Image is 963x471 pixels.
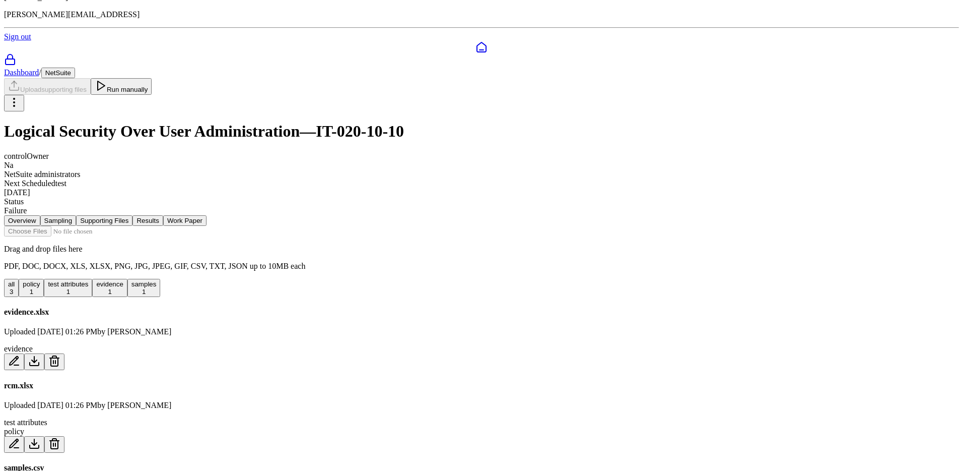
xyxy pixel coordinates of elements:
[4,179,959,188] div: Next Scheduled test
[4,427,959,436] div: policy
[4,53,959,68] a: SOC
[19,279,44,297] button: policy 1
[4,122,959,141] h1: Logical Security Over User Administration — IT-020-10-10
[8,288,15,296] div: 3
[41,68,75,78] button: NetSuite
[24,436,44,453] button: Download File
[4,381,959,390] h4: rcm.xlsx
[4,78,91,95] button: Uploadsupporting files
[23,288,40,296] div: 1
[44,436,64,453] button: Delete File
[4,10,959,19] p: [PERSON_NAME][EMAIL_ADDRESS]
[132,215,163,226] button: Results
[76,215,132,226] button: Supporting Files
[4,161,14,169] span: Na
[4,436,24,453] button: Add/Edit Description
[4,215,40,226] button: Overview
[4,41,959,53] a: Dashboard
[4,215,959,226] nav: Tabs
[131,288,157,296] div: 1
[4,68,39,77] a: Dashboard
[4,262,959,271] p: PDF, DOC, DOCX, XLS, XLSX, PNG, JPG, JPEG, GIF, CSV, TXT, JSON up to 10MB each
[4,32,31,41] a: Sign out
[4,188,959,197] div: [DATE]
[92,279,127,297] button: evidence 1
[44,354,64,370] button: Delete File
[4,344,959,354] div: evidence
[44,279,92,297] button: test attributes 1
[4,197,959,206] div: Status
[4,245,959,254] p: Drag and drop files here
[4,68,959,78] div: /
[4,279,19,297] button: all 3
[4,327,959,336] p: Uploaded [DATE] 01:26 PM by [PERSON_NAME]
[4,354,24,370] button: Add/Edit Description
[96,288,123,296] div: 1
[48,288,88,296] div: 1
[24,354,44,370] button: Download File
[40,215,77,226] button: Sampling
[91,78,152,95] button: Run manually
[4,418,959,427] div: test attributes
[4,308,959,317] h4: evidence.xlsx
[4,401,959,410] p: Uploaded [DATE] 01:26 PM by [PERSON_NAME]
[127,279,161,297] button: samples 1
[4,170,81,179] span: NetSuite administrators
[4,206,959,215] div: Failure
[163,215,207,226] button: Work Paper
[4,152,959,161] div: control Owner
